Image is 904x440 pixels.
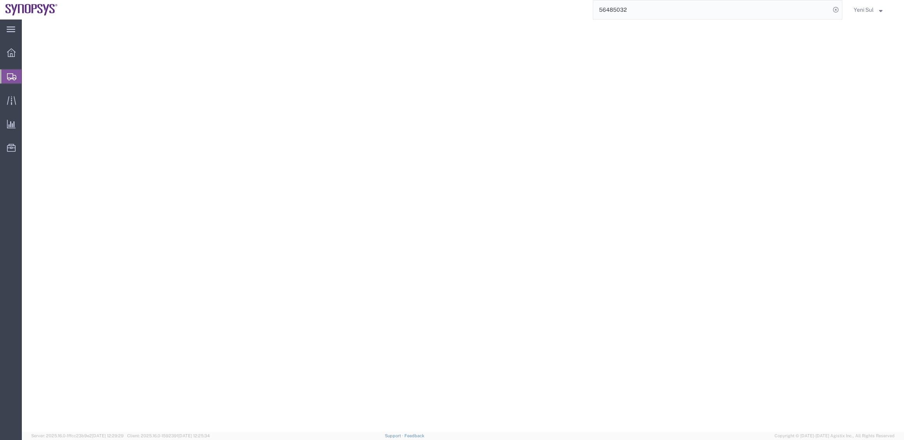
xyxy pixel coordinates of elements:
[775,433,895,439] span: Copyright © [DATE]-[DATE] Agistix Inc., All Rights Reserved
[31,433,124,438] span: Server: 2025.16.0-1ffcc23b9e2
[127,433,210,438] span: Client: 2025.16.0-1592391
[404,433,424,438] a: Feedback
[22,20,904,432] iframe: FS Legacy Container
[5,4,58,16] img: logo
[92,433,124,438] span: [DATE] 12:29:29
[853,5,893,14] button: Yeni Sul
[385,433,404,438] a: Support
[593,0,830,19] input: Search for shipment number, reference number
[178,433,210,438] span: [DATE] 12:25:34
[854,5,874,14] span: Yeni Sul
